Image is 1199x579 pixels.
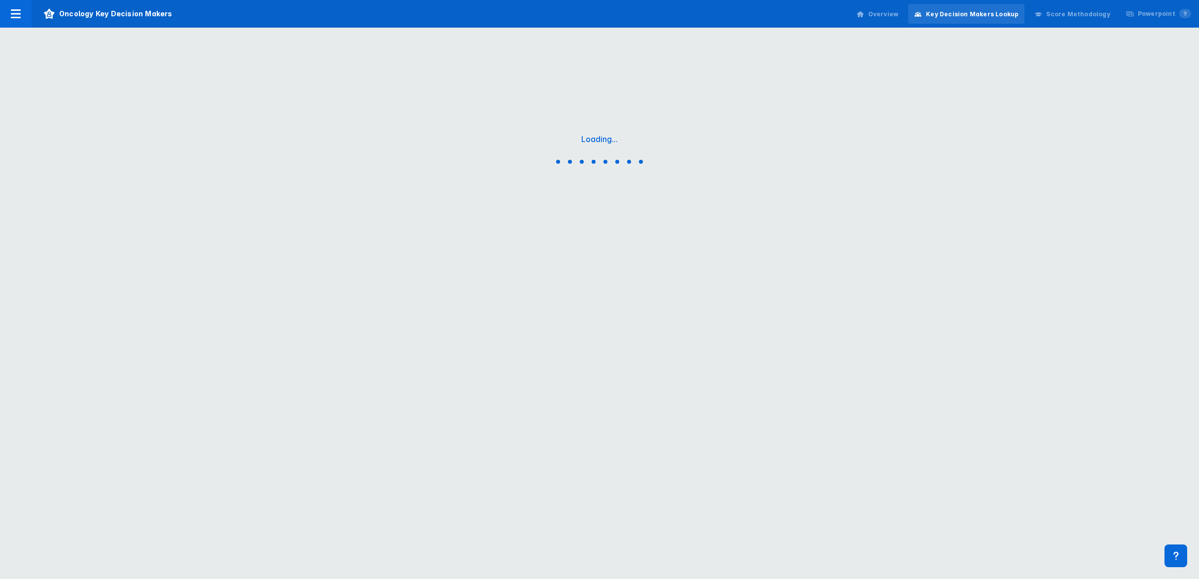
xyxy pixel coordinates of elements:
div: Loading... [581,134,618,144]
a: Overview [850,4,905,24]
a: Key Decision Makers Lookup [908,4,1024,24]
div: Contact Support [1164,544,1187,567]
div: Key Decision Makers Lookup [926,10,1019,19]
div: Powerpoint [1138,9,1191,18]
span: 9 [1179,9,1191,18]
div: Overview [868,10,899,19]
div: Score Methodology [1046,10,1110,19]
a: Score Methodology [1028,4,1116,24]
